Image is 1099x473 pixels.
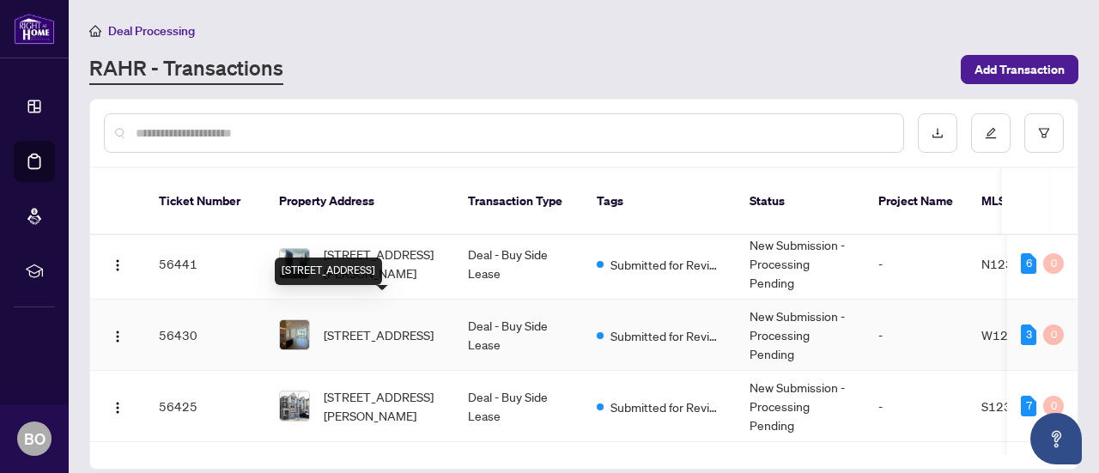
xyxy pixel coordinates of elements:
[89,54,283,85] a: RAHR - Transactions
[280,391,309,421] img: thumbnail-img
[454,300,583,371] td: Deal - Buy Side Lease
[865,371,968,442] td: -
[610,255,722,274] span: Submitted for Review
[610,326,722,345] span: Submitted for Review
[454,371,583,442] td: Deal - Buy Side Lease
[265,168,454,235] th: Property Address
[985,127,997,139] span: edit
[104,392,131,420] button: Logo
[981,398,1050,414] span: S12386365
[932,127,944,139] span: download
[961,55,1078,84] button: Add Transaction
[280,320,309,349] img: thumbnail-img
[583,168,736,235] th: Tags
[968,168,1071,235] th: MLS #
[104,321,131,349] button: Logo
[454,168,583,235] th: Transaction Type
[1021,396,1036,416] div: 7
[145,371,265,442] td: 56425
[1043,253,1064,274] div: 0
[1043,396,1064,416] div: 0
[324,245,440,282] span: [STREET_ADDRESS][PERSON_NAME]
[145,300,265,371] td: 56430
[736,300,865,371] td: New Submission - Processing Pending
[918,113,957,153] button: download
[736,228,865,300] td: New Submission - Processing Pending
[145,228,265,300] td: 56441
[1043,324,1064,345] div: 0
[981,256,1052,271] span: N12330652
[865,168,968,235] th: Project Name
[975,56,1065,83] span: Add Transaction
[981,327,1054,343] span: W12386473
[111,401,124,415] img: Logo
[111,330,124,343] img: Logo
[865,300,968,371] td: -
[454,228,583,300] td: Deal - Buy Side Lease
[145,168,265,235] th: Ticket Number
[736,168,865,235] th: Status
[865,228,968,300] td: -
[324,325,434,344] span: [STREET_ADDRESS]
[736,371,865,442] td: New Submission - Processing Pending
[1030,413,1082,464] button: Open asap
[280,249,309,278] img: thumbnail-img
[1038,127,1050,139] span: filter
[610,397,722,416] span: Submitted for Review
[89,25,101,37] span: home
[24,427,46,451] span: BO
[111,258,124,272] img: Logo
[971,113,1011,153] button: edit
[104,250,131,277] button: Logo
[1021,324,1036,345] div: 3
[1024,113,1064,153] button: filter
[275,258,382,285] div: [STREET_ADDRESS]
[1021,253,1036,274] div: 6
[14,13,55,45] img: logo
[324,387,440,425] span: [STREET_ADDRESS][PERSON_NAME]
[108,23,195,39] span: Deal Processing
